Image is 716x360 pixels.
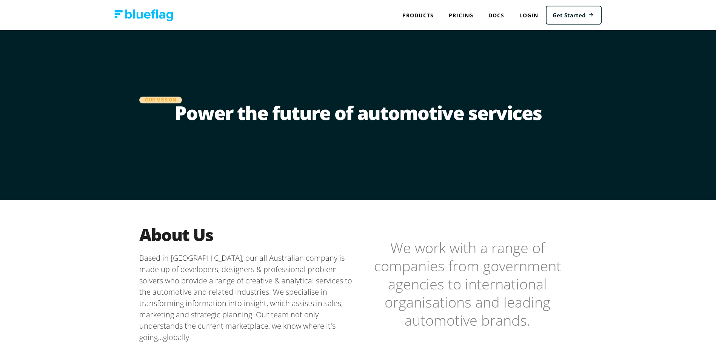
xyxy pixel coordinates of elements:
div: Our Mission [139,97,182,103]
a: Login to Blue Flag application [512,8,546,23]
h1: Power the future of automotive services [139,103,577,134]
a: Pricing [441,8,481,23]
blockquote: We work with a range of companies from government agencies to international organisations and lea... [358,238,577,329]
img: Blue Flag logo [114,9,173,21]
h2: About Us [139,224,358,245]
a: Get Started [546,6,602,25]
a: Docs [481,8,512,23]
p: Based in [GEOGRAPHIC_DATA], our all Australian company is made up of developers, designers & prof... [139,252,358,343]
div: Products [395,8,441,23]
